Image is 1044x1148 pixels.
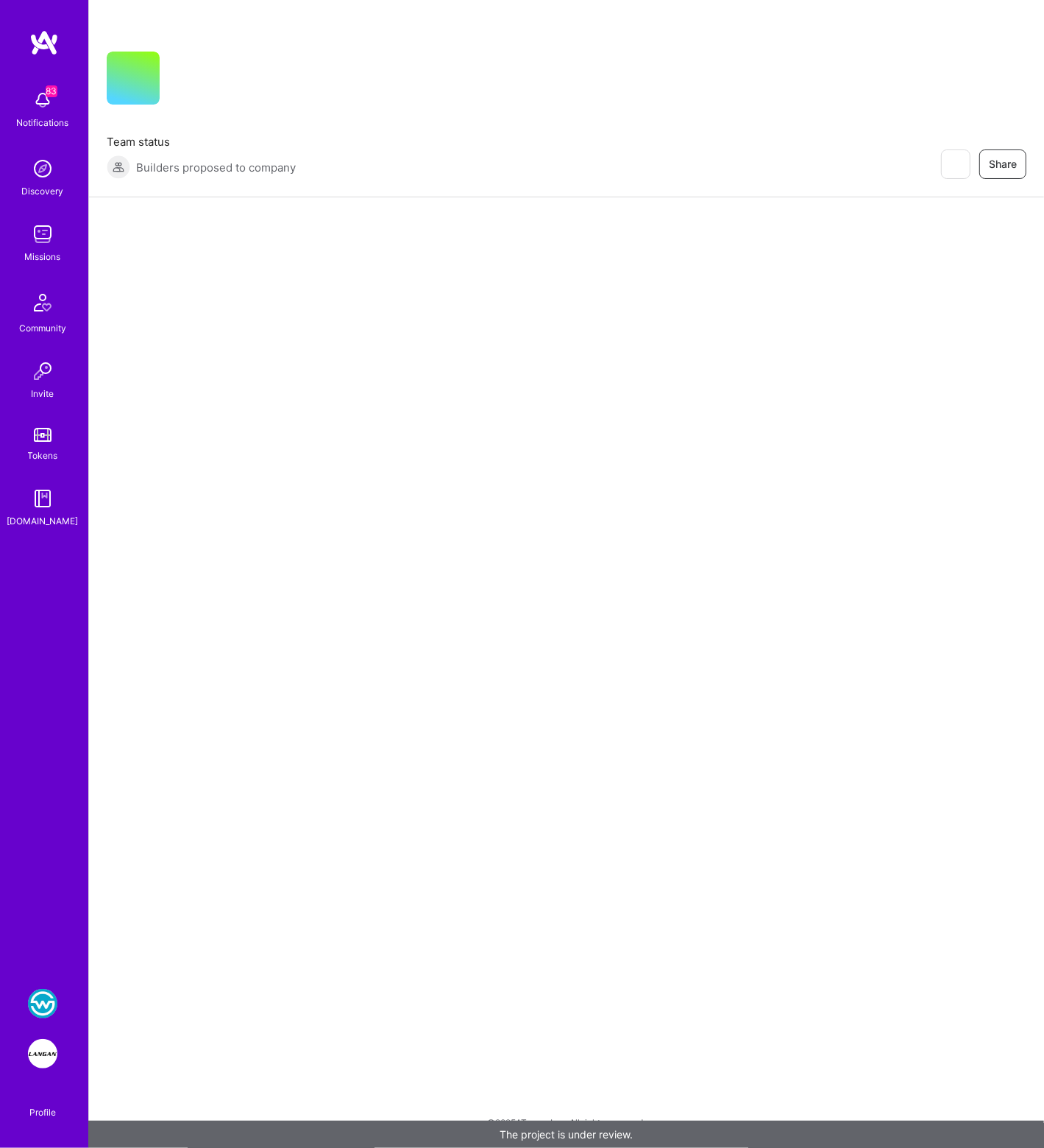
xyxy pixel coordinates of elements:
[28,85,57,115] img: bell
[949,158,961,170] i: icon EyeClosed
[29,1105,56,1119] div: Profile
[28,219,57,249] img: teamwork
[28,356,57,386] img: Invite
[107,134,296,149] span: Team status
[24,1039,61,1068] a: Langan: AI-Copilot for Environmental Site Assessment
[177,75,189,87] i: icon CompanyGray
[989,157,1017,172] span: Share
[46,85,57,97] span: 83
[28,1039,57,1068] img: Langan: AI-Copilot for Environmental Site Assessment
[25,249,61,264] div: Missions
[25,285,60,320] img: Community
[19,320,66,336] div: Community
[24,1089,61,1119] a: Profile
[88,1121,1044,1148] div: The project is under review.
[28,484,57,513] img: guide book
[34,428,52,442] img: tokens
[24,989,61,1018] a: WSC Sports: Real-Time Multilingual Captions
[22,183,64,199] div: Discovery
[7,513,79,529] div: [DOMAIN_NAME]
[17,115,69,130] div: Notifications
[979,149,1026,179] button: Share
[107,155,130,179] img: Builders proposed to company
[28,154,57,183] img: discovery
[29,29,59,56] img: logo
[32,386,54,401] div: Invite
[28,448,58,463] div: Tokens
[28,989,57,1018] img: WSC Sports: Real-Time Multilingual Captions
[136,160,296,175] span: Builders proposed to company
